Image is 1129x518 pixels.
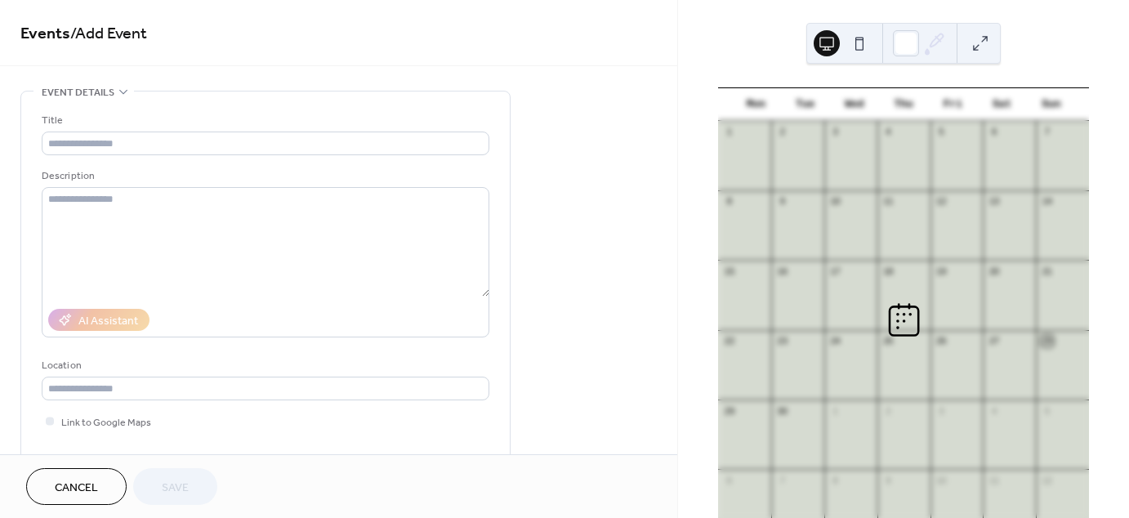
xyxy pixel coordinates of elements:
div: Location [42,357,486,374]
span: Link to Google Maps [61,414,151,431]
div: 5 [1041,404,1053,417]
div: Wed [830,88,879,121]
div: 23 [776,335,788,347]
div: Sun [1027,88,1076,121]
div: Event color [42,449,164,467]
div: 5 [935,126,948,138]
div: 28 [1041,335,1053,347]
div: 2 [882,404,895,417]
div: Tue [780,88,829,121]
div: 29 [723,404,735,417]
div: Sat [977,88,1026,121]
div: 3 [829,126,841,138]
span: Event details [42,84,114,101]
div: Description [42,167,486,185]
div: 24 [829,335,841,347]
div: 27 [988,335,1000,347]
div: 13 [988,195,1000,208]
div: 20 [988,265,1000,277]
div: 8 [723,195,735,208]
div: 30 [776,404,788,417]
div: Title [42,112,486,129]
div: 17 [829,265,841,277]
div: 1 [829,404,841,417]
div: 7 [776,474,788,486]
div: 22 [723,335,735,347]
button: Cancel [26,468,127,505]
div: 2 [776,126,788,138]
div: 11 [882,195,895,208]
div: 19 [935,265,948,277]
div: Mon [731,88,780,121]
a: Events [20,18,70,50]
span: / Add Event [70,18,147,50]
div: Thu [879,88,928,121]
div: 8 [829,474,841,486]
div: Fri [928,88,977,121]
div: 6 [988,126,1000,138]
div: 10 [935,474,948,486]
div: 4 [988,404,1000,417]
div: 6 [723,474,735,486]
div: 25 [882,335,895,347]
div: 16 [776,265,788,277]
div: 1 [723,126,735,138]
div: 9 [882,474,895,486]
div: 15 [723,265,735,277]
div: 14 [1041,195,1053,208]
div: 12 [935,195,948,208]
div: 26 [935,335,948,347]
div: 21 [1041,265,1053,277]
span: Cancel [55,480,98,497]
div: 4 [882,126,895,138]
div: 3 [935,404,948,417]
div: 7 [1041,126,1053,138]
div: 11 [988,474,1000,486]
div: 10 [829,195,841,208]
div: 9 [776,195,788,208]
div: 18 [882,265,895,277]
div: 12 [1041,474,1053,486]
